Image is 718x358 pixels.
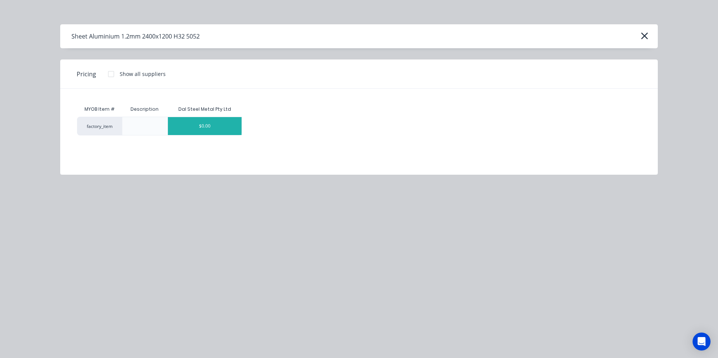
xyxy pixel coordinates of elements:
[77,70,96,79] span: Pricing
[77,102,122,117] div: MYOB Item #
[77,117,122,135] div: factory_item
[693,333,711,351] div: Open Intercom Messenger
[125,100,165,119] div: Description
[168,117,242,135] div: $0.00
[71,32,200,41] div: Sheet Aluminium 1.2mm 2400x1200 H32 5052
[120,70,166,78] div: Show all suppliers
[178,106,231,113] div: Dal Steel Metal Pty Ltd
